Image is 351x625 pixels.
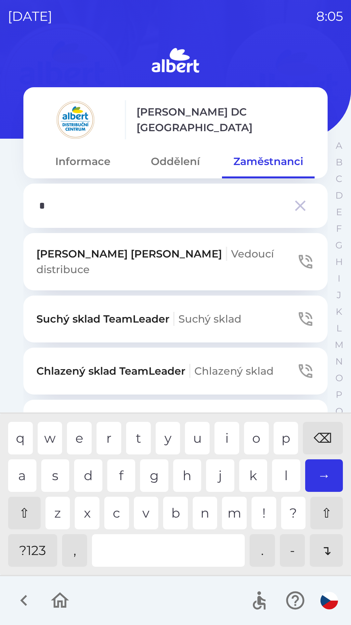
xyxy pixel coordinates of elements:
[320,592,338,609] img: cs flag
[316,7,343,26] p: 8:05
[136,104,315,135] p: [PERSON_NAME] DC [GEOGRAPHIC_DATA]
[23,400,328,457] button: [PERSON_NAME] [PERSON_NAME]Technické oddělení
[23,46,328,77] img: Logo
[8,7,52,26] p: [DATE]
[23,348,328,395] button: Chlazený sklad TeamLeaderChlazený sklad
[36,150,129,173] button: Informace
[129,150,222,173] button: Oddělení
[23,296,328,342] button: Suchý sklad TeamLeaderSuchý sklad
[36,246,296,277] p: [PERSON_NAME] [PERSON_NAME]
[178,312,241,325] span: Suchý sklad
[23,233,328,290] button: [PERSON_NAME] [PERSON_NAME]Vedoucí distribuce
[222,150,315,173] button: Zaměstnanci
[36,100,114,139] img: 092fc4fe-19c8-4166-ad20-d7efd4551fba.png
[194,365,274,377] span: Chlazený sklad
[36,363,274,379] p: Chlazený sklad TeamLeader
[36,311,241,327] p: Suchý sklad TeamLeader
